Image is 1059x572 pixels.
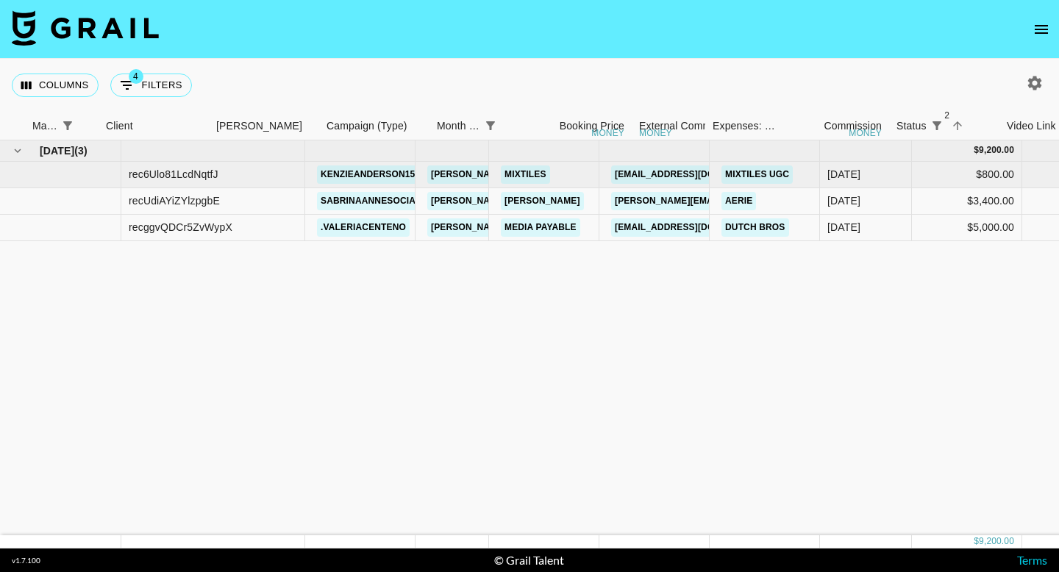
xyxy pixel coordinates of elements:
div: Expenses: Remove Commission? [713,112,776,140]
div: Month Due [429,112,521,140]
a: kenzieanderson15 [317,165,418,184]
a: Mixtiles [501,165,550,184]
button: Show filters [480,115,501,136]
span: 4 [129,69,143,84]
a: sabrinaannesocials [317,192,431,210]
div: [PERSON_NAME] [216,112,302,140]
div: Sep '25 [827,220,860,235]
div: recUdiAYiZYlzpgbE [129,193,220,208]
div: $800.00 [912,162,1022,188]
a: [EMAIL_ADDRESS][DOMAIN_NAME] [611,218,776,237]
div: $ [974,535,979,548]
div: 1 active filter [480,115,501,136]
div: money [591,129,624,137]
div: Manager [32,112,57,140]
a: [EMAIL_ADDRESS][DOMAIN_NAME] [611,165,776,184]
a: Media Payable [501,218,580,237]
div: Expenses: Remove Commission? [705,112,779,140]
div: 2 active filters [927,115,947,136]
div: Sep '25 [827,193,860,208]
div: recggvQDCr5ZvWypX [129,220,232,235]
div: 9,200.00 [979,144,1014,157]
div: Manager [25,112,99,140]
div: money [639,129,672,137]
div: 9,200.00 [979,535,1014,548]
button: open drawer [1027,15,1056,44]
a: .valeriacenteno [317,218,410,237]
div: Month Due [437,112,480,140]
button: Show filters [57,115,78,136]
div: Status [889,112,999,140]
a: Terms [1017,553,1047,567]
span: 2 [940,108,955,123]
a: Aerie [721,192,756,210]
button: hide children [7,140,28,161]
button: Sort [947,115,968,136]
a: Mixtiles UGC [721,165,793,184]
div: Booking Price [560,112,624,140]
a: [PERSON_NAME][EMAIL_ADDRESS][DOMAIN_NAME] [427,165,667,184]
div: 1 active filter [57,115,78,136]
div: Campaign (Type) [319,112,429,140]
div: Status [896,112,927,140]
button: Select columns [12,74,99,97]
div: money [849,129,882,137]
a: [PERSON_NAME][EMAIL_ADDRESS][DOMAIN_NAME] [427,192,667,210]
img: Grail Talent [12,10,159,46]
a: [PERSON_NAME] [501,192,584,210]
div: Client [99,112,209,140]
div: rec6Ulo81LcdNqtfJ [129,167,218,182]
button: Show filters [110,74,192,97]
div: External Commission [639,112,738,140]
div: Commission [824,112,882,140]
div: v 1.7.100 [12,556,40,565]
a: [PERSON_NAME][EMAIL_ADDRESS][DOMAIN_NAME] [427,218,667,237]
a: Dutch Bros [721,218,789,237]
button: Sort [78,115,99,136]
button: Show filters [927,115,947,136]
div: Campaign (Type) [327,112,407,140]
div: Booker [209,112,319,140]
div: $5,000.00 [912,215,1022,241]
div: $3,400.00 [912,188,1022,215]
div: © Grail Talent [494,553,564,568]
button: Sort [501,115,521,136]
div: Client [106,112,133,140]
a: [PERSON_NAME][EMAIL_ADDRESS][PERSON_NAME][DOMAIN_NAME] [611,192,927,210]
div: Sep '25 [827,167,860,182]
div: $ [974,144,979,157]
div: Video Link [1007,112,1056,140]
span: ( 3 ) [74,143,88,158]
span: [DATE] [40,143,74,158]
